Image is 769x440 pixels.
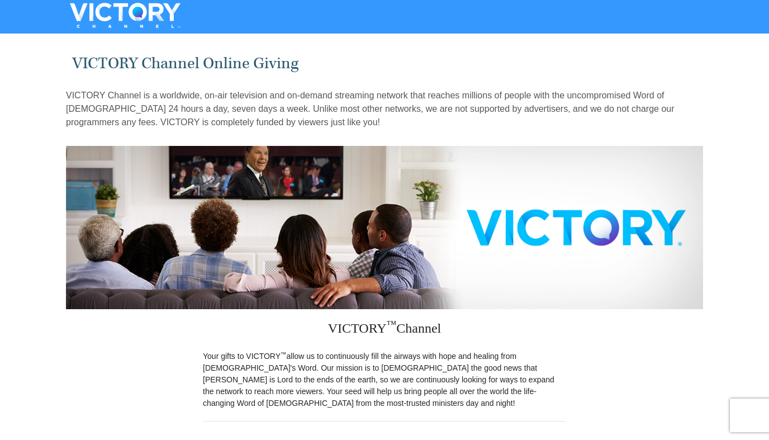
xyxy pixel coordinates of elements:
[66,89,703,129] p: VICTORY Channel is a worldwide, on-air television and on-demand streaming network that reaches mi...
[281,351,287,357] sup: ™
[72,54,697,73] h1: VICTORY Channel Online Giving
[387,319,397,330] sup: ™
[203,309,566,351] h3: VICTORY Channel
[55,3,195,28] img: VICTORYTHON - VICTORY Channel
[203,351,566,409] p: Your gifts to VICTORY allow us to continuously fill the airways with hope and healing from [DEMOG...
